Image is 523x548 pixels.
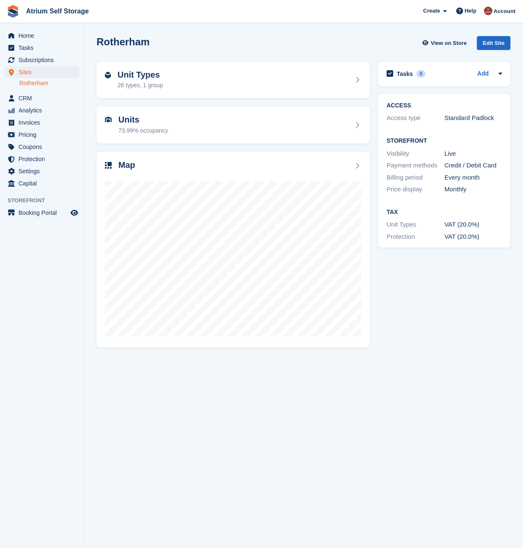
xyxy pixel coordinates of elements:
[4,165,79,177] a: menu
[387,113,445,123] div: Access type
[23,4,92,18] a: Atrium Self Storage
[18,165,69,177] span: Settings
[477,36,510,50] div: Edit Site
[18,129,69,141] span: Pricing
[105,117,112,123] img: unit-icn-7be61d7bf1b0ce9d3e12c5938cc71ed9869f7b940bace4675aadf7bd6d80202e.svg
[387,102,502,109] h2: ACCESS
[97,62,370,99] a: Unit Types 26 types, 1 group
[431,39,467,47] span: View on Store
[18,66,69,78] span: Sites
[18,92,69,104] span: CRM
[4,207,79,219] a: menu
[4,42,79,54] a: menu
[445,113,502,123] div: Standard Padlock
[19,79,79,87] a: Rotherham
[387,232,445,242] div: Protection
[7,5,19,18] img: stora-icon-8386f47178a22dfd0bd8f6a31ec36ba5ce8667c1dd55bd0f319d3a0aa187defe.svg
[18,141,69,153] span: Coupons
[4,177,79,189] a: menu
[18,117,69,128] span: Invoices
[387,161,445,170] div: Payment methods
[18,153,69,165] span: Protection
[387,185,445,194] div: Price display
[4,66,79,78] a: menu
[18,177,69,189] span: Capital
[4,117,79,128] a: menu
[118,115,168,125] h2: Units
[105,72,111,78] img: unit-type-icn-2b2737a686de81e16bb02015468b77c625bbabd49415b5ef34ead5e3b44a266d.svg
[97,152,370,348] a: Map
[477,69,489,79] a: Add
[18,42,69,54] span: Tasks
[69,208,79,218] a: Preview store
[445,232,502,242] div: VAT (20.0%)
[445,161,502,170] div: Credit / Debit Card
[4,104,79,116] a: menu
[97,36,150,47] h2: Rotherham
[421,36,470,50] a: View on Store
[118,126,168,135] div: 73.99% occupancy
[397,70,413,78] h2: Tasks
[494,7,515,16] span: Account
[118,70,163,80] h2: Unit Types
[18,54,69,66] span: Subscriptions
[105,162,112,169] img: map-icn-33ee37083ee616e46c38cad1a60f524a97daa1e2b2c8c0bc3eb3415660979fc1.svg
[4,129,79,141] a: menu
[387,220,445,230] div: Unit Types
[118,81,163,90] div: 26 types, 1 group
[445,149,502,159] div: Live
[4,153,79,165] a: menu
[477,36,510,53] a: Edit Site
[4,30,79,42] a: menu
[445,185,502,194] div: Monthly
[484,7,492,15] img: Mark Rhodes
[387,173,445,183] div: Billing period
[416,70,426,78] div: 0
[118,160,135,170] h2: Map
[18,207,69,219] span: Booking Portal
[4,141,79,153] a: menu
[18,30,69,42] span: Home
[4,92,79,104] a: menu
[387,149,445,159] div: Visibility
[387,138,502,144] h2: Storefront
[8,196,84,205] span: Storefront
[4,54,79,66] a: menu
[97,107,370,144] a: Units 73.99% occupancy
[445,220,502,230] div: VAT (20.0%)
[387,209,502,216] h2: Tax
[465,7,476,15] span: Help
[445,173,502,183] div: Every month
[423,7,440,15] span: Create
[18,104,69,116] span: Analytics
